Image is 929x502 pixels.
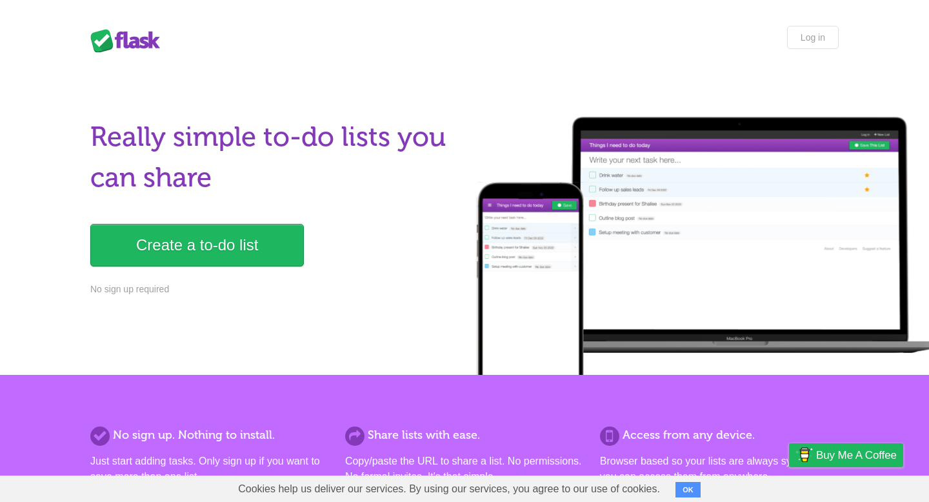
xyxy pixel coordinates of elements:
[225,476,673,502] span: Cookies help us deliver our services. By using our services, you agree to our use of cookies.
[789,443,903,467] a: Buy me a coffee
[90,427,329,444] h2: No sign up. Nothing to install.
[816,444,897,467] span: Buy me a coffee
[90,117,457,198] h1: Really simple to-do lists you can share
[795,444,813,466] img: Buy me a coffee
[345,427,584,444] h2: Share lists with ease.
[600,427,839,444] h2: Access from any device.
[600,454,839,485] p: Browser based so your lists are always synced and you can access them from anywhere.
[90,454,329,485] p: Just start adding tasks. Only sign up if you want to save more than one list.
[90,283,457,296] p: No sign up required
[787,26,839,49] a: Log in
[345,454,584,485] p: Copy/paste the URL to share a list. No permissions. No formal invites. It's that simple.
[90,29,168,52] div: Flask Lists
[90,224,304,266] a: Create a to-do list
[675,482,701,497] button: OK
